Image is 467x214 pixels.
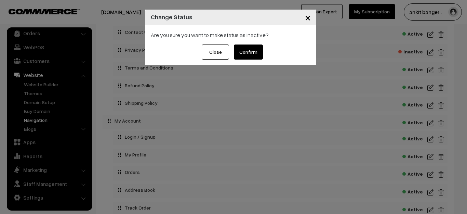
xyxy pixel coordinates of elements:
button: Close [299,7,316,28]
span: × [305,11,311,24]
button: Confirm [234,45,263,60]
div: Are you sure you want to make status as Inactive? [151,31,311,39]
h4: Change Status [151,12,192,22]
button: Close [202,45,229,60]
